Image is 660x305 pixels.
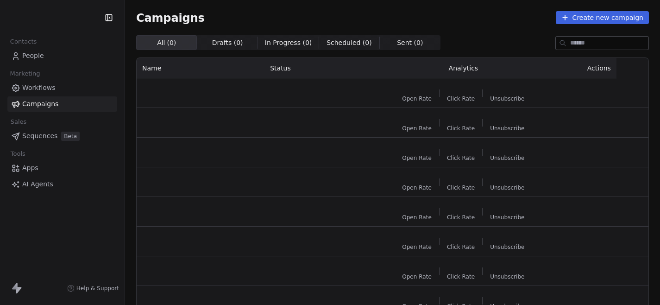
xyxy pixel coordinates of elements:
button: Create new campaign [556,11,649,24]
span: Campaigns [22,99,58,109]
span: Unsubscribe [490,243,524,251]
span: People [22,51,44,61]
span: Drafts ( 0 ) [212,38,243,48]
a: Campaigns [7,96,117,112]
span: Open Rate [402,214,432,221]
a: Help & Support [67,285,119,292]
span: Open Rate [402,154,432,162]
span: Open Rate [402,184,432,191]
span: Click Rate [447,214,475,221]
span: Tools [6,147,29,161]
span: Unsubscribe [490,214,524,221]
span: AI Agents [22,179,53,189]
a: Apps [7,160,117,176]
span: Open Rate [402,273,432,280]
span: Click Rate [447,154,475,162]
th: Analytics [381,58,546,78]
span: Click Rate [447,125,475,132]
a: SequencesBeta [7,128,117,144]
span: Click Rate [447,95,475,102]
span: Click Rate [447,243,475,251]
span: Sequences [22,131,57,141]
span: Open Rate [402,243,432,251]
span: Beta [61,132,80,141]
span: Apps [22,163,38,173]
span: Open Rate [402,125,432,132]
th: Name [137,58,264,78]
th: Actions [546,58,616,78]
span: Help & Support [76,285,119,292]
span: Click Rate [447,273,475,280]
span: Unsubscribe [490,273,524,280]
span: Unsubscribe [490,95,524,102]
a: Workflows [7,80,117,95]
a: People [7,48,117,64]
span: Open Rate [402,95,432,102]
span: Unsubscribe [490,184,524,191]
span: Unsubscribe [490,125,524,132]
span: Workflows [22,83,56,93]
span: Marketing [6,67,44,81]
span: Campaigns [136,11,205,24]
span: Scheduled ( 0 ) [327,38,372,48]
span: Sales [6,115,31,129]
a: AI Agents [7,177,117,192]
span: Contacts [6,35,41,49]
span: In Progress ( 0 ) [265,38,312,48]
span: Sent ( 0 ) [397,38,423,48]
span: Unsubscribe [490,154,524,162]
span: Click Rate [447,184,475,191]
th: Status [264,58,381,78]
